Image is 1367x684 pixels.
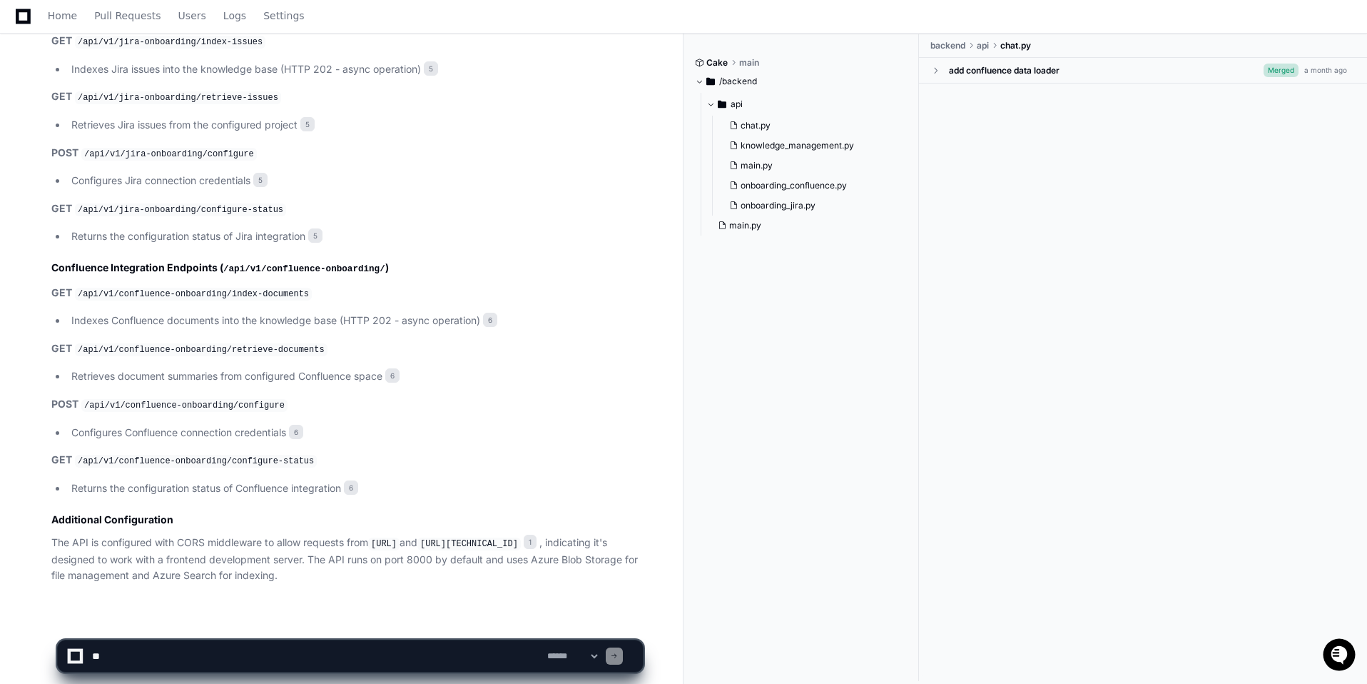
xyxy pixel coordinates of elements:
div: Start new chat [49,106,234,121]
strong: GET [51,453,72,466]
span: main.py [729,220,761,231]
strong: POST [51,146,78,159]
code: /api/v1/confluence-onboarding/configure-status [75,455,317,468]
strong: GET [51,286,72,298]
code: /api/v1/jira-onboarding/index-issues [75,36,265,49]
code: /api/v1/confluence-onboarding/index-documents [75,288,312,301]
span: backend [930,40,965,51]
span: api [977,40,989,51]
li: Retrieves document summaries from configured Confluence space [67,368,643,385]
button: onboarding_confluence.py [723,176,900,196]
button: main.py [712,216,900,236]
span: Home [48,11,77,20]
code: /api/v1/confluence-onboarding/configure [81,399,288,412]
button: /backend [695,70,908,93]
code: /api/v1/jira-onboarding/retrieve-issues [75,91,281,104]
span: 5 [308,228,322,243]
h2: Additional Configuration [51,513,643,527]
button: Start new chat [243,111,260,128]
li: Returns the configuration status of Confluence integration [67,481,643,497]
li: Configures Confluence connection credentials [67,425,643,441]
span: 6 [344,481,358,495]
span: chat.py [1000,40,1031,51]
span: 6 [483,313,497,327]
span: Logs [223,11,246,20]
code: [URL][TECHNICAL_ID] [417,538,521,550]
span: 6 [289,425,303,439]
div: We're available if you need us! [49,121,181,132]
button: main.py [723,156,900,176]
span: Users [178,11,206,20]
span: api [731,99,743,110]
span: Pylon [142,150,173,161]
button: onboarding_jira.py [723,196,900,216]
li: Retrieves Jira issues from the configured project [67,117,643,134]
li: Returns the configuration status of Jira integration [67,228,643,245]
li: Configures Jira connection credentials [67,173,643,189]
span: chat.py [741,120,771,131]
img: PlayerZero [14,14,43,43]
div: add confluence data loader [949,65,1059,76]
span: main [739,57,759,69]
div: Welcome [14,57,260,80]
span: Settings [263,11,304,20]
span: Merged [1264,64,1299,77]
svg: Directory [706,73,715,90]
span: /backend [719,76,757,87]
code: /api/v1/jira-onboarding/configure [81,148,257,161]
span: 5 [253,173,268,187]
button: chat.py [723,116,900,136]
span: 5 [300,117,315,131]
code: /api/v1/confluence-onboarding/ [223,264,385,274]
div: a month ago [1304,65,1347,76]
img: 1736555170064-99ba0984-63c1-480f-8ee9-699278ef63ed [14,106,40,132]
code: /api/v1/jira-onboarding/configure-status [75,203,286,216]
span: Cake [706,57,728,69]
button: knowledge_management.py [723,136,900,156]
span: 6 [385,368,400,383]
h2: Confluence Integration Endpoints ( ) [51,261,643,276]
li: Indexes Confluence documents into the knowledge base (HTTP 202 - async operation) [67,313,643,329]
code: [URL] [368,538,400,550]
span: knowledge_management.py [741,140,854,151]
span: Pull Requests [94,11,161,20]
p: The API is configured with CORS middleware to allow requests from and , indicating it's designed ... [51,535,643,584]
li: Indexes Jira issues into the knowledge base (HTTP 202 - async operation) [67,61,643,78]
strong: GET [51,90,72,102]
code: /api/v1/confluence-onboarding/retrieve-documents [75,343,327,356]
iframe: Open customer support [1321,637,1360,675]
span: 5 [424,61,438,76]
strong: POST [51,398,78,410]
span: onboarding_jira.py [741,200,815,211]
strong: GET [51,202,72,214]
button: api [706,93,908,116]
span: main.py [741,160,773,171]
span: 1 [524,535,537,549]
strong: GET [51,34,72,46]
svg: Directory [718,96,726,113]
span: onboarding_confluence.py [741,180,847,191]
strong: GET [51,342,72,354]
a: Powered byPylon [101,149,173,161]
